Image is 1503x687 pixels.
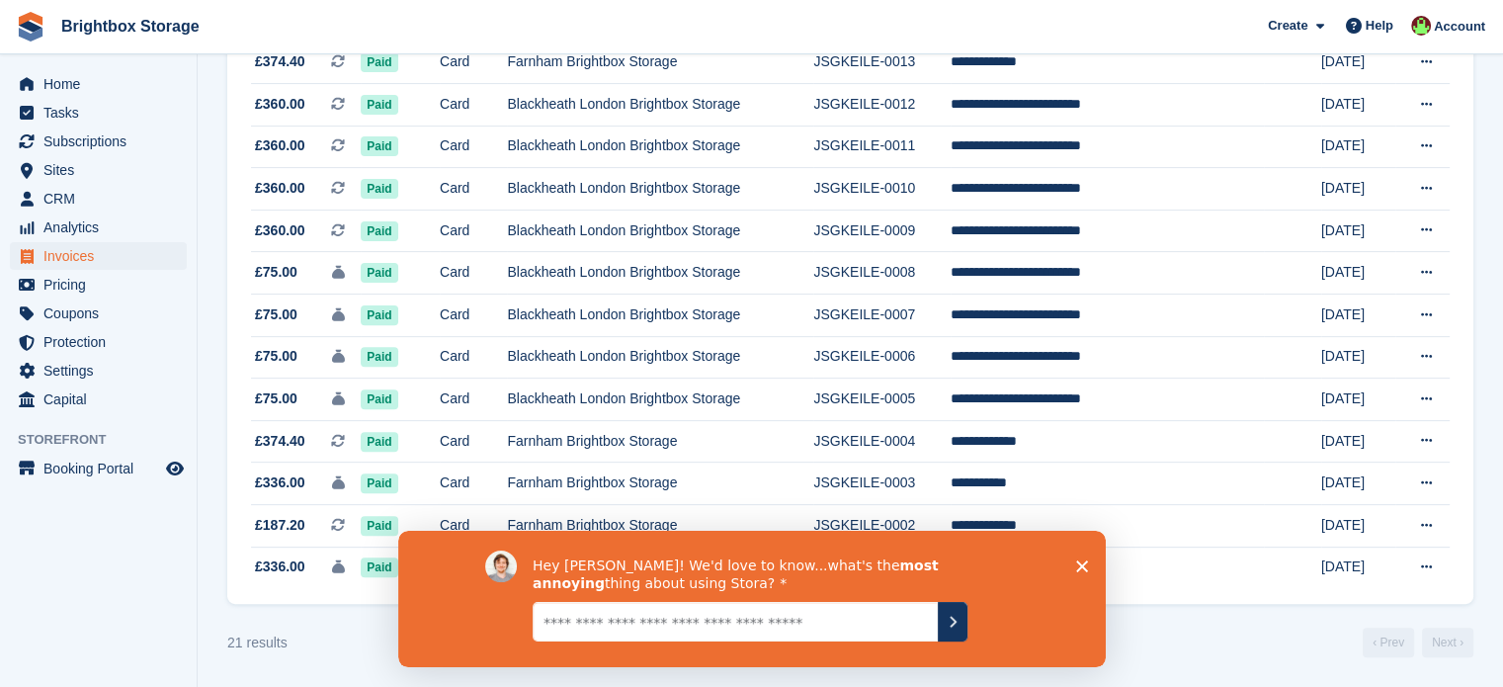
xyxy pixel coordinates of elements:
td: [DATE] [1321,252,1395,295]
td: Card [440,42,507,84]
iframe: Survey by David from Stora [398,531,1106,667]
span: £75.00 [255,262,297,283]
span: Paid [361,52,397,72]
span: Subscriptions [43,128,162,155]
span: Paid [361,95,397,115]
span: Paid [361,516,397,536]
a: menu [10,300,187,327]
td: [DATE] [1321,504,1395,547]
span: Tasks [43,99,162,127]
a: menu [10,99,187,127]
nav: Page [1359,628,1477,657]
td: Blackheath London Brightbox Storage [507,168,813,211]
a: menu [10,242,187,270]
td: JSGKEILE-0003 [813,463,950,505]
span: Sites [43,156,162,184]
span: Help [1366,16,1393,36]
span: Paid [361,136,397,156]
td: Card [440,504,507,547]
a: menu [10,214,187,241]
td: JSGKEILE-0009 [813,210,950,252]
a: menu [10,185,187,213]
img: stora-icon-8386f47178a22dfd0bd8f6a31ec36ba5ce8667c1dd55bd0f319d3a0aa187defe.svg [16,12,45,42]
td: Farnham Brightbox Storage [507,504,813,547]
span: Paid [361,179,397,199]
span: Protection [43,328,162,356]
span: CRM [43,185,162,213]
div: 21 results [227,633,288,653]
span: Paid [361,221,397,241]
td: Card [440,252,507,295]
a: menu [10,128,187,155]
span: Paid [361,263,397,283]
td: JSGKEILE-0008 [813,252,950,295]
td: JSGKEILE-0004 [813,420,950,463]
td: [DATE] [1321,210,1395,252]
span: Home [43,70,162,98]
span: £360.00 [255,220,305,241]
span: Booking Portal [43,455,162,482]
td: Farnham Brightbox Storage [507,42,813,84]
td: Card [440,379,507,421]
span: Account [1434,17,1485,37]
td: Blackheath London Brightbox Storage [507,126,813,168]
a: menu [10,328,187,356]
span: Paid [361,305,397,325]
td: JSGKEILE-0011 [813,126,950,168]
td: [DATE] [1321,295,1395,337]
td: Card [440,295,507,337]
td: [DATE] [1321,379,1395,421]
a: Preview store [163,457,187,480]
td: [DATE] [1321,84,1395,127]
td: [DATE] [1321,420,1395,463]
span: £336.00 [255,557,305,577]
span: £75.00 [255,304,297,325]
span: Capital [43,386,162,413]
span: £374.40 [255,431,305,452]
td: Card [440,420,507,463]
a: Next [1422,628,1473,657]
td: JSGKEILE-0012 [813,84,950,127]
td: Card [440,336,507,379]
td: Blackheath London Brightbox Storage [507,252,813,295]
td: JSGKEILE-0007 [813,295,950,337]
span: Pricing [43,271,162,299]
span: Paid [361,389,397,409]
span: Invoices [43,242,162,270]
a: menu [10,386,187,413]
td: Blackheath London Brightbox Storage [507,210,813,252]
td: Card [440,210,507,252]
img: Marlena [1411,16,1431,36]
a: Brightbox Storage [53,10,208,43]
span: Analytics [43,214,162,241]
span: £75.00 [255,346,297,367]
span: Create [1268,16,1307,36]
span: £75.00 [255,388,297,409]
a: Previous [1363,628,1414,657]
td: JSGKEILE-0006 [813,336,950,379]
td: Farnham Brightbox Storage [507,463,813,505]
td: [DATE] [1321,547,1395,588]
td: [DATE] [1321,336,1395,379]
td: JSGKEILE-0005 [813,379,950,421]
td: JSGKEILE-0002 [813,504,950,547]
a: menu [10,271,187,299]
a: menu [10,455,187,482]
span: Settings [43,357,162,385]
td: JSGKEILE-0010 [813,168,950,211]
td: Blackheath London Brightbox Storage [507,84,813,127]
td: Card [440,168,507,211]
td: Farnham Brightbox Storage [507,420,813,463]
a: menu [10,70,187,98]
td: Blackheath London Brightbox Storage [507,379,813,421]
td: [DATE] [1321,168,1395,211]
span: £360.00 [255,135,305,156]
td: [DATE] [1321,42,1395,84]
span: Paid [361,558,397,577]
